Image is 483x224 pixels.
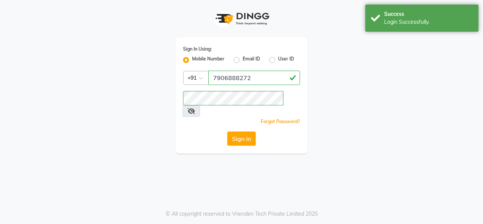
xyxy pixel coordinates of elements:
label: User ID [278,56,294,65]
button: Sign In [227,131,256,146]
img: logo1.svg [211,8,272,30]
label: Sign In Using: [183,46,212,53]
input: Username [208,71,300,85]
label: Mobile Number [192,56,225,65]
div: Success [384,10,473,18]
input: Username [183,91,283,105]
div: Login Successfully. [384,18,473,26]
a: Forgot Password? [261,119,300,124]
label: Email ID [243,56,260,65]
